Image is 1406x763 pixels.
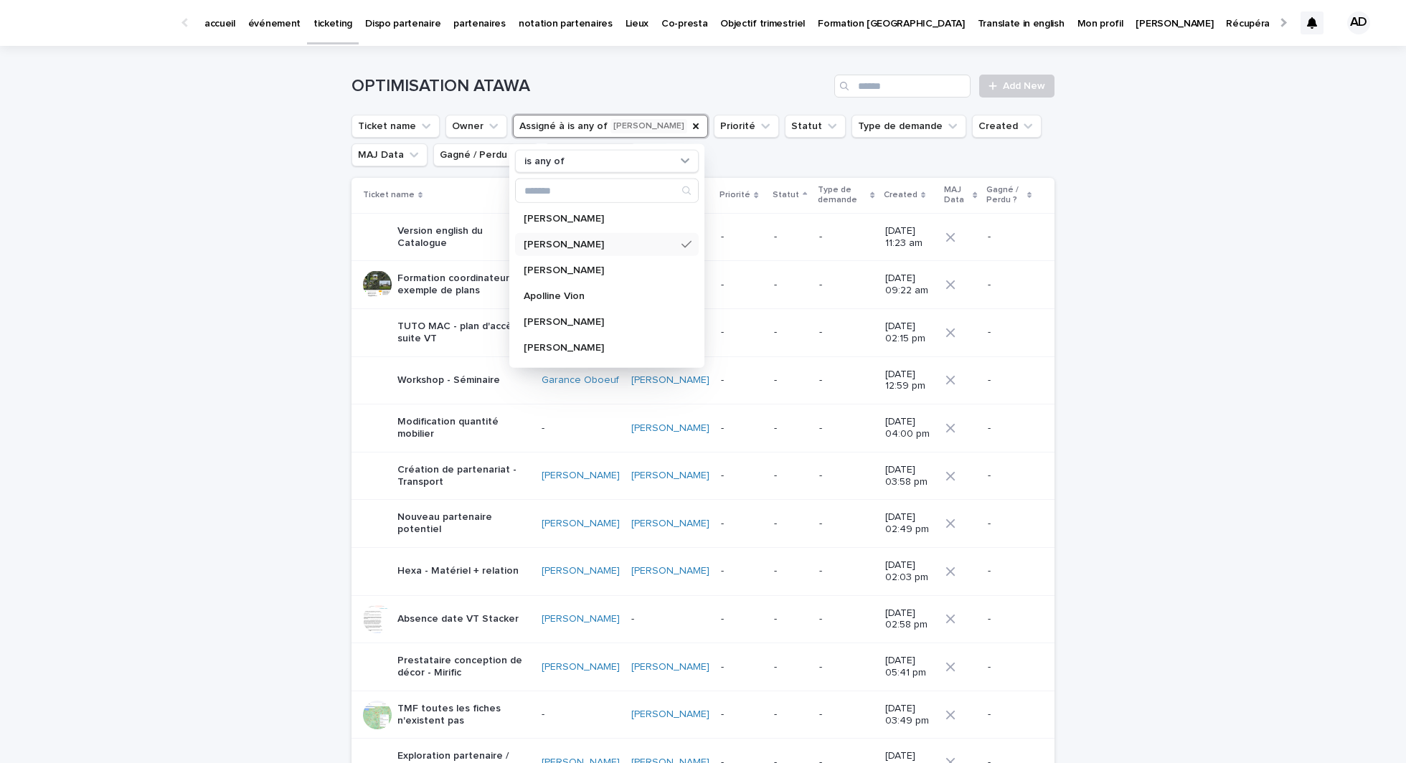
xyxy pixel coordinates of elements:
[351,595,1054,643] tr: Absence date VT Stacker[PERSON_NAME] ----[DATE] 02:58 pm-
[819,422,874,435] p: -
[785,115,846,138] button: Statut
[397,272,530,297] p: Formation coordinateur - exemple de plans
[819,279,874,291] p: -
[29,9,168,37] img: Ls34BcGeRexTGTNfXpUC
[524,214,676,224] p: [PERSON_NAME]
[988,374,1032,387] p: -
[351,115,440,138] button: Ticket name
[988,518,1032,530] p: -
[885,272,935,297] p: [DATE] 09:22 am
[721,326,763,338] p: -
[988,661,1032,673] p: -
[631,661,709,673] a: [PERSON_NAME]
[1347,11,1370,34] div: AD
[819,661,874,673] p: -
[397,613,519,625] p: Absence date VT Stacker
[516,179,698,202] input: Search
[988,231,1032,243] p: -
[351,500,1054,548] tr: Nouveau partenaire potentiel[PERSON_NAME] [PERSON_NAME] ---[DATE] 02:49 pm-
[397,511,530,536] p: Nouveau partenaire potentiel
[351,143,428,166] button: MAJ Data
[988,565,1032,577] p: -
[774,279,808,291] p: -
[988,422,1032,435] p: -
[885,655,935,679] p: [DATE] 05:41 pm
[351,261,1054,309] tr: Formation coordinateur - exemple de plans-----[DATE] 09:22 am-
[542,470,620,482] a: [PERSON_NAME]
[773,187,799,203] p: Statut
[714,115,779,138] button: Priorité
[819,326,874,338] p: -
[721,613,763,625] p: -
[445,115,507,138] button: Owner
[774,422,808,435] p: -
[631,518,709,530] a: [PERSON_NAME]
[351,547,1054,595] tr: Hexa - Matériel + relation[PERSON_NAME] [PERSON_NAME] ---[DATE] 02:03 pm-
[885,703,935,727] p: [DATE] 03:49 pm
[884,187,917,203] p: Created
[542,565,620,577] a: [PERSON_NAME]
[721,518,763,530] p: -
[774,231,808,243] p: -
[818,182,867,209] p: Type de demande
[397,374,500,387] p: Workshop - Séminaire
[631,470,709,482] a: [PERSON_NAME]
[885,559,935,584] p: [DATE] 02:03 pm
[988,708,1032,721] p: -
[774,708,808,721] p: -
[972,115,1042,138] button: Created
[721,231,763,243] p: -
[885,607,935,632] p: [DATE] 02:58 pm
[397,565,519,577] p: Hexa - Matériel + relation
[885,369,935,393] p: [DATE] 12:59 pm
[851,115,966,138] button: Type de demande
[819,708,874,721] p: -
[721,279,763,291] p: -
[351,691,1054,739] tr: TMF toutes les fiches n'existent pas-[PERSON_NAME] ---[DATE] 03:49 pm-
[397,416,530,440] p: Modification quantité mobilier
[542,613,620,625] a: [PERSON_NAME]
[834,75,971,98] input: Search
[542,661,620,673] a: [PERSON_NAME]
[542,374,619,387] a: Garance Oboeuf
[819,470,874,482] p: -
[988,326,1032,338] p: -
[397,321,530,345] p: TUTO MAC - plan d'accès suite VT
[774,374,808,387] p: -
[631,374,709,387] a: [PERSON_NAME]
[524,343,676,353] p: [PERSON_NAME]
[988,279,1032,291] p: -
[885,464,935,488] p: [DATE] 03:58 pm
[885,225,935,250] p: [DATE] 11:23 am
[524,240,676,250] p: [PERSON_NAME]
[515,179,699,203] div: Search
[542,708,620,721] p: -
[351,213,1054,261] tr: Version english du Catalogue[PERSON_NAME] ----[DATE] 11:23 am-
[351,76,829,97] h1: OPTIMISATION ATAWA
[719,187,750,203] p: Priorité
[721,470,763,482] p: -
[524,155,565,167] p: is any of
[351,643,1054,691] tr: Prestataire conception de décor - Mirific[PERSON_NAME] [PERSON_NAME] ---[DATE] 05:41 pm-
[986,182,1024,209] p: Gagné / Perdu ?
[542,518,620,530] a: [PERSON_NAME]
[542,422,620,435] p: -
[351,356,1054,404] tr: Workshop - SéminaireGarance Oboeuf [PERSON_NAME] ---[DATE] 12:59 pm-
[397,225,530,250] p: Version english du Catalogue
[885,511,935,536] p: [DATE] 02:49 pm
[524,265,676,275] p: [PERSON_NAME]
[721,708,763,721] p: -
[631,565,709,577] a: [PERSON_NAME]
[1003,81,1045,91] span: Add New
[774,326,808,338] p: -
[351,404,1054,452] tr: Modification quantité mobilier-[PERSON_NAME] ---[DATE] 04:00 pm-
[351,308,1054,356] tr: TUTO MAC - plan d'accès suite VT-----[DATE] 02:15 pm-
[944,182,969,209] p: MAJ Data
[721,374,763,387] p: -
[397,655,530,679] p: Prestataire conception de décor - Mirific
[721,661,763,673] p: -
[885,321,935,345] p: [DATE] 02:15 pm
[774,613,808,625] p: -
[819,374,874,387] p: -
